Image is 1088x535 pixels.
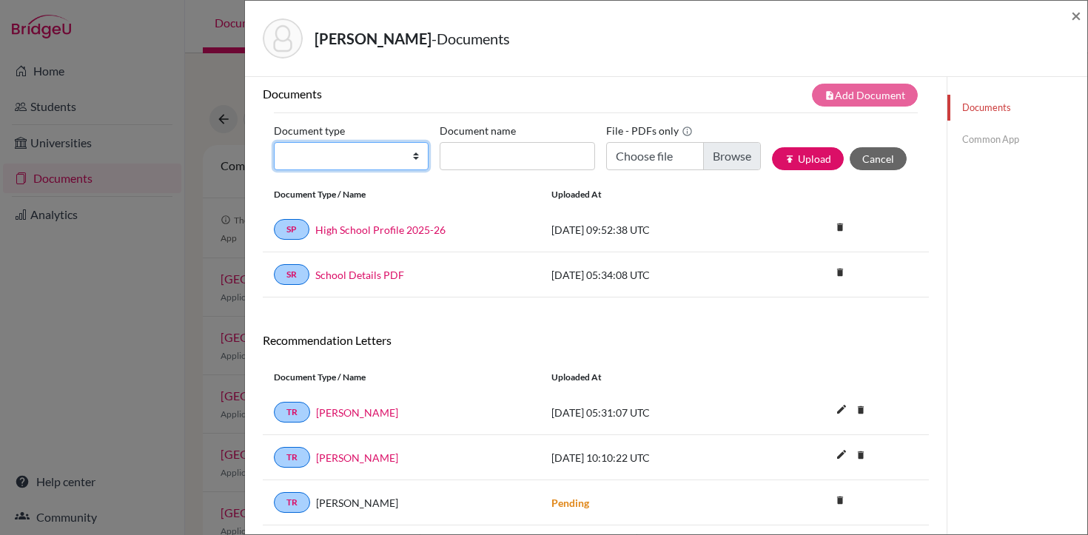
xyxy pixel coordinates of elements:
h6: Recommendation Letters [263,333,929,347]
a: SP [274,219,309,240]
a: Documents [947,95,1087,121]
div: Uploaded at [540,371,762,384]
i: delete [829,216,851,238]
div: Document Type / Name [263,371,540,384]
label: Document name [440,119,516,142]
i: edit [830,443,853,466]
a: delete [829,491,851,511]
a: [PERSON_NAME] [316,405,398,420]
a: TR [274,447,310,468]
div: [DATE] 05:34:08 UTC [540,267,762,283]
div: [DATE] 09:52:38 UTC [540,222,762,238]
a: Common App [947,127,1087,152]
span: × [1071,4,1081,26]
i: delete [829,261,851,283]
i: delete [850,399,872,421]
div: Document Type / Name [263,188,540,201]
button: Cancel [850,147,907,170]
span: [PERSON_NAME] [316,495,398,511]
i: edit [830,397,853,421]
button: edit [829,400,854,422]
button: edit [829,445,854,467]
i: delete [829,489,851,511]
a: SR [274,264,309,285]
a: School Details PDF [315,267,404,283]
span: - Documents [431,30,510,47]
a: TR [274,492,310,513]
button: note_addAdd Document [812,84,918,107]
a: High School Profile 2025-26 [315,222,446,238]
div: Uploaded at [540,188,762,201]
h6: Documents [263,87,596,101]
span: [DATE] 10:10:22 UTC [551,451,650,464]
a: TR [274,402,310,423]
i: delete [850,444,872,466]
a: delete [850,446,872,466]
a: delete [829,218,851,238]
a: delete [850,401,872,421]
button: Close [1071,7,1081,24]
i: note_add [825,90,835,101]
strong: [PERSON_NAME] [315,30,431,47]
i: publish [785,154,795,164]
a: [PERSON_NAME] [316,450,398,465]
label: File - PDFs only [606,119,693,142]
span: [DATE] 05:31:07 UTC [551,406,650,419]
a: delete [829,263,851,283]
button: publishUpload [772,147,844,170]
strong: Pending [551,497,589,509]
label: Document type [274,119,345,142]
